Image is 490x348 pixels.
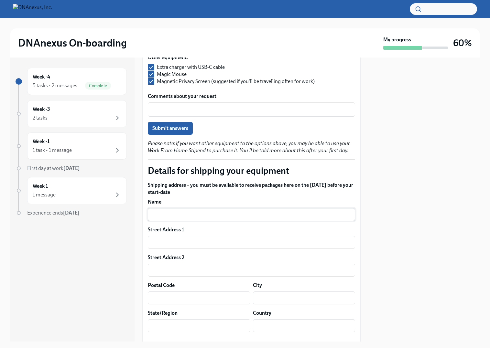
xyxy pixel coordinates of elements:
[16,132,127,160] a: Week -11 task • 1 message
[253,282,262,289] label: City
[33,183,48,190] h6: Week 1
[16,68,127,95] a: Week -45 tasks • 2 messagesComplete
[148,282,175,289] label: Postal Code
[148,182,355,196] label: Shipping address – you must be available to receive packages here on the [DATE] before your start...
[453,37,472,49] h3: 60%
[148,140,350,153] em: Please note: if you want other equipment to the options above, you may be able to use your Work F...
[148,93,355,100] label: Comments about your request
[152,125,188,132] span: Submit answers
[33,114,48,121] div: 2 tasks
[148,122,193,135] button: Submit answers
[148,310,178,317] label: State/Region
[148,254,184,261] label: Street Address 2
[33,82,77,89] div: 5 tasks • 2 messages
[157,64,225,71] span: Extra charger with USB-C cable
[148,226,184,233] label: Street Address 1
[33,73,50,80] h6: Week -4
[16,177,127,204] a: Week 11 message
[18,37,127,49] h2: DNAnexus On-boarding
[33,138,49,145] h6: Week -1
[253,310,271,317] label: Country
[85,83,111,88] span: Complete
[383,36,411,43] strong: My progress
[33,106,50,113] h6: Week -3
[27,165,80,171] span: First day at work
[27,210,80,216] span: Experience ends
[148,198,161,206] label: Name
[148,165,355,176] p: Details for shipping your equipment
[33,147,72,154] div: 1 task • 1 message
[13,4,52,14] img: DNAnexus, Inc.
[16,100,127,127] a: Week -32 tasks
[148,54,320,61] label: Other equipment:
[157,71,187,78] span: Magic Mouse
[63,210,80,216] strong: [DATE]
[63,165,80,171] strong: [DATE]
[16,165,127,172] a: First day at work[DATE]
[157,78,315,85] span: Magnetic Privacy Screen (suggested if you'll be travelling often for work)
[33,191,56,198] div: 1 message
